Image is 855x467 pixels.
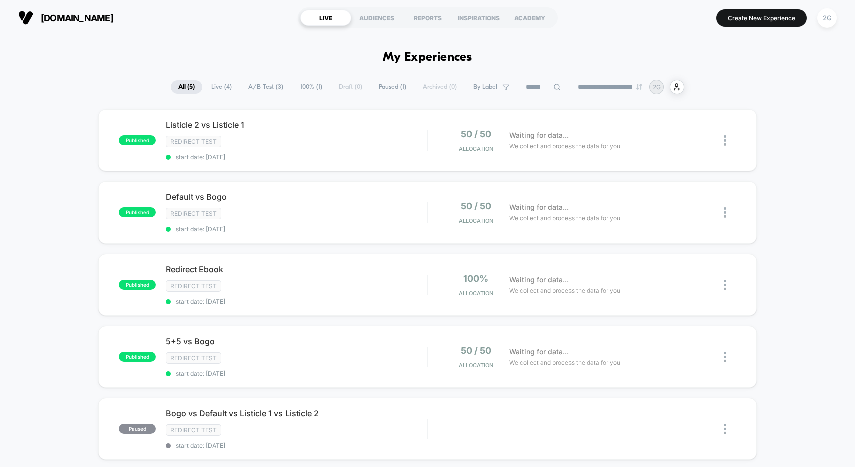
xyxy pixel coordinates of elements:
span: Waiting for data... [509,274,569,285]
span: Listicle 2 vs Listicle 1 [166,120,427,130]
span: 50 / 50 [461,345,491,356]
img: close [724,280,726,290]
span: We collect and process the data for you [509,213,620,223]
span: Bogo vs Default vs Listicle 1 vs Listicle 2 [166,408,427,418]
span: Waiting for data... [509,130,569,141]
span: Redirect Test [166,352,221,364]
span: Allocation [459,145,493,152]
span: start date: [DATE] [166,153,427,161]
h1: My Experiences [383,50,472,65]
span: All ( 5 ) [171,80,202,94]
img: close [724,135,726,146]
p: 2G [653,83,661,91]
span: [DOMAIN_NAME] [41,13,113,23]
span: Live ( 4 ) [204,80,239,94]
div: AUDIENCES [351,10,402,26]
span: 50 / 50 [461,201,491,211]
span: paused [119,424,156,434]
span: Waiting for data... [509,202,569,213]
span: 5+5 vs Bogo [166,336,427,346]
span: By Label [473,83,497,91]
span: Redirect Ebook [166,264,427,274]
span: published [119,207,156,217]
span: Redirect Test [166,280,221,292]
span: We collect and process the data for you [509,141,620,151]
span: We collect and process the data for you [509,358,620,367]
span: Redirect Test [166,424,221,436]
span: published [119,135,156,145]
div: REPORTS [402,10,453,26]
span: Allocation [459,217,493,224]
img: close [724,424,726,434]
span: published [119,280,156,290]
img: close [724,207,726,218]
span: 100% ( 1 ) [293,80,330,94]
span: Paused ( 1 ) [371,80,414,94]
span: start date: [DATE] [166,298,427,305]
div: ACADEMY [504,10,555,26]
span: Allocation [459,362,493,369]
span: start date: [DATE] [166,442,427,449]
span: 100% [463,273,488,284]
button: 2G [814,8,840,28]
button: Create New Experience [716,9,807,27]
div: INSPIRATIONS [453,10,504,26]
span: published [119,352,156,362]
button: [DOMAIN_NAME] [15,10,116,26]
img: close [724,352,726,362]
div: 2G [817,8,837,28]
span: start date: [DATE] [166,225,427,233]
span: start date: [DATE] [166,370,427,377]
div: LIVE [300,10,351,26]
img: Visually logo [18,10,33,25]
span: A/B Test ( 3 ) [241,80,291,94]
span: Redirect Test [166,208,221,219]
img: end [636,84,642,90]
span: 50 / 50 [461,129,491,139]
span: Redirect Test [166,136,221,147]
span: Allocation [459,290,493,297]
span: Waiting for data... [509,346,569,357]
span: We collect and process the data for you [509,286,620,295]
span: Default vs Bogo [166,192,427,202]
